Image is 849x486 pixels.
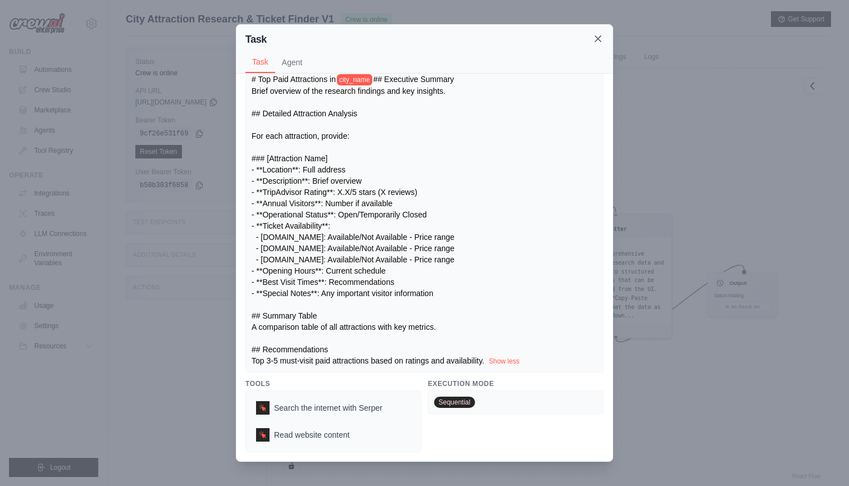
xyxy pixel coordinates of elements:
[275,52,309,73] button: Agent
[489,357,520,366] button: Show less
[434,397,475,408] span: Sequential
[245,379,421,388] h3: Tools
[252,52,413,84] span: A comprehensive markdown report containing: # Top Paid Attractions in
[252,75,485,365] span: ## Executive Summary Brief overview of the research findings and key insights. ## Detailed Attrac...
[274,402,382,414] span: Search the internet with Serper
[274,429,350,440] span: Read website content
[337,74,372,85] span: city_name
[428,379,604,388] h3: Execution Mode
